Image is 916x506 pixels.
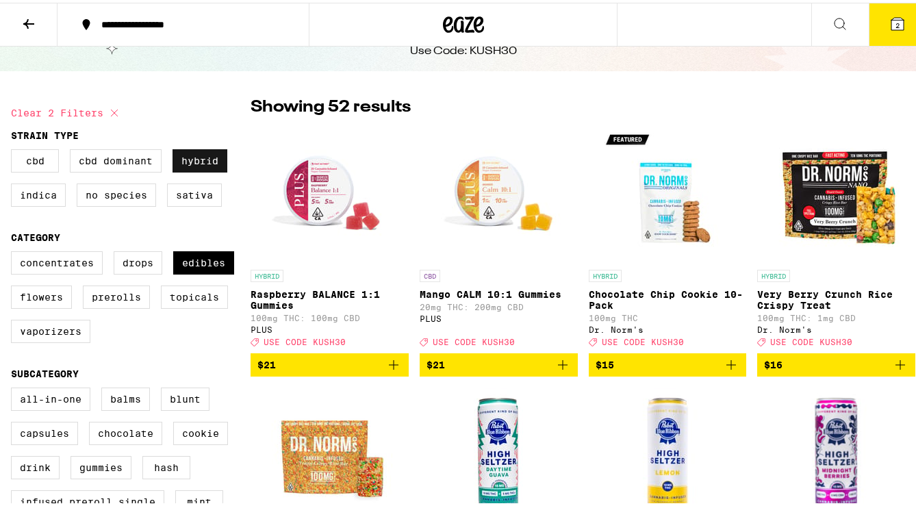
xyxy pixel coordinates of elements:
[114,249,162,272] label: Drops
[764,357,783,368] span: $16
[420,286,578,297] p: Mango CALM 10:1 Gummies
[167,181,222,204] label: Sativa
[11,93,123,127] button: Clear 2 filters
[757,267,790,279] p: HYBRID
[757,322,915,331] div: Dr. Norm's
[768,123,905,260] img: Dr. Norm's - Very Berry Crunch Rice Crispy Treat
[251,286,409,308] p: Raspberry BALANCE 1:1 Gummies
[602,335,684,344] span: USE CODE KUSH30
[589,351,747,374] button: Add to bag
[11,181,66,204] label: Indica
[251,93,411,116] p: Showing 52 results
[251,311,409,320] p: 100mg THC: 100mg CBD
[173,147,227,170] label: Hybrid
[420,123,578,351] a: Open page for Mango CALM 10:1 Gummies from PLUS
[11,229,60,240] legend: Category
[173,249,234,272] label: Edibles
[11,453,60,477] label: Drink
[589,286,747,308] p: Chocolate Chip Cookie 10-Pack
[589,322,747,331] div: Dr. Norm's
[161,283,228,306] label: Topicals
[173,419,228,442] label: Cookie
[70,147,162,170] label: CBD Dominant
[589,267,622,279] p: HYBRID
[433,335,515,344] span: USE CODE KUSH30
[11,249,103,272] label: Concentrates
[261,123,398,260] img: PLUS - Raspberry BALANCE 1:1 Gummies
[264,335,346,344] span: USE CODE KUSH30
[420,312,578,320] div: PLUS
[11,147,59,170] label: CBD
[11,317,90,340] label: Vaporizers
[420,300,578,309] p: 20mg THC: 200mg CBD
[251,351,409,374] button: Add to bag
[142,453,190,477] label: Hash
[596,357,614,368] span: $15
[589,123,747,351] a: Open page for Chocolate Chip Cookie 10-Pack from Dr. Norm's
[11,283,72,306] label: Flowers
[11,385,90,408] label: All-In-One
[83,283,150,306] label: Prerolls
[77,181,156,204] label: No Species
[251,123,409,351] a: Open page for Raspberry BALANCE 1:1 Gummies from PLUS
[895,18,900,27] span: 2
[11,419,78,442] label: Capsules
[427,357,445,368] span: $21
[71,453,131,477] label: Gummies
[757,311,915,320] p: 100mg THC: 1mg CBD
[599,123,736,260] img: Dr. Norm's - Chocolate Chip Cookie 10-Pack
[251,322,409,331] div: PLUS
[430,123,567,260] img: PLUS - Mango CALM 10:1 Gummies
[101,385,150,408] label: Balms
[770,335,852,344] span: USE CODE KUSH30
[257,357,276,368] span: $21
[89,419,162,442] label: Chocolate
[8,10,99,21] span: Hi. Need any help?
[420,351,578,374] button: Add to bag
[410,41,517,56] div: Use Code: KUSH30
[161,385,209,408] label: Blunt
[420,267,440,279] p: CBD
[11,366,79,377] legend: Subcategory
[11,127,79,138] legend: Strain Type
[757,286,915,308] p: Very Berry Crunch Rice Crispy Treat
[589,311,747,320] p: 100mg THC
[757,123,915,351] a: Open page for Very Berry Crunch Rice Crispy Treat from Dr. Norm's
[757,351,915,374] button: Add to bag
[251,267,283,279] p: HYBRID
